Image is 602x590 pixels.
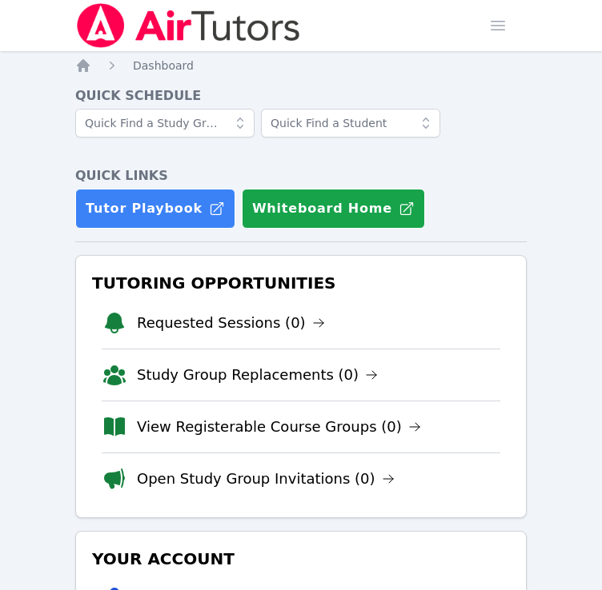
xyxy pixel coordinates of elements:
[89,269,513,297] h3: Tutoring Opportunities
[75,189,235,229] a: Tutor Playbook
[133,58,194,74] a: Dashboard
[75,3,302,48] img: Air Tutors
[137,468,395,490] a: Open Study Group Invitations (0)
[75,86,527,106] h4: Quick Schedule
[261,109,440,138] input: Quick Find a Student
[242,189,425,229] button: Whiteboard Home
[137,364,378,386] a: Study Group Replacements (0)
[75,58,527,74] nav: Breadcrumb
[137,312,325,334] a: Requested Sessions (0)
[75,166,527,185] h4: Quick Links
[133,59,194,72] span: Dashboard
[137,416,421,438] a: View Registerable Course Groups (0)
[75,109,255,138] input: Quick Find a Study Group
[89,544,513,573] h3: Your Account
